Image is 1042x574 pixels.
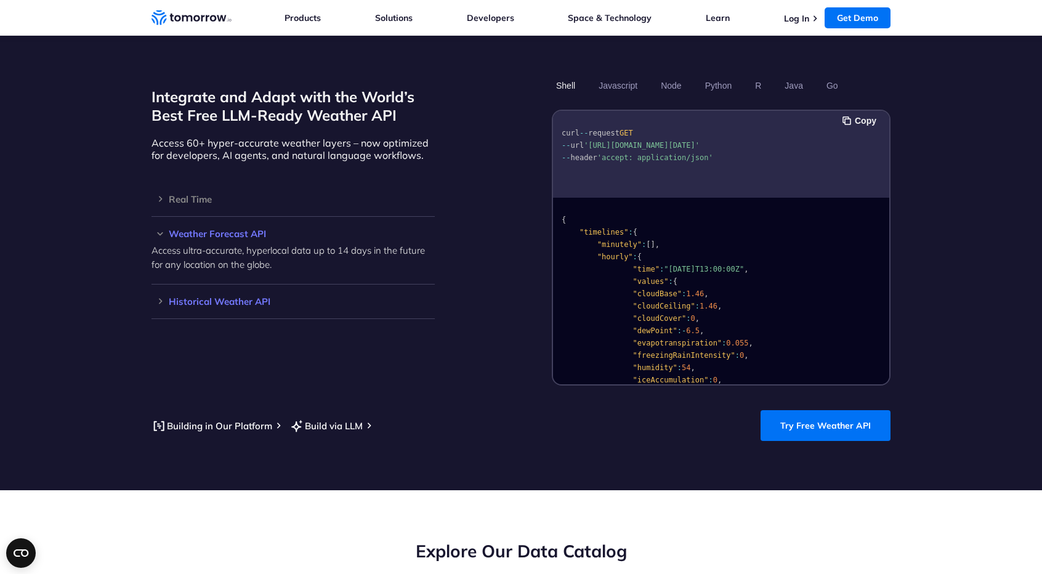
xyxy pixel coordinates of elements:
[708,376,713,384] span: :
[633,326,677,335] span: "dewPoint"
[633,253,637,261] span: :
[744,351,748,360] span: ,
[552,75,580,96] button: Shell
[656,75,685,96] button: Node
[744,265,748,273] span: ,
[594,75,642,96] button: Javascript
[151,87,435,124] h2: Integrate and Adapt with the World’s Best Free LLM-Ready Weather API
[646,240,650,249] span: [
[151,243,435,272] p: Access ultra-accurate, hyperlocal data up to 14 days in the future for any location on the globe.
[151,229,435,238] h3: Weather Forecast API
[686,314,690,323] span: :
[633,289,682,298] span: "cloudBase"
[580,228,628,236] span: "timelines"
[637,253,642,261] span: {
[642,240,646,249] span: :
[700,302,717,310] span: 1.46
[597,253,633,261] span: "hourly"
[726,339,748,347] span: 0.055
[713,376,717,384] span: 0
[842,114,880,127] button: Copy
[580,129,588,137] span: --
[633,277,669,286] span: "values"
[673,277,677,286] span: {
[677,326,682,335] span: :
[686,326,700,335] span: 6.5
[628,228,632,236] span: :
[748,339,753,347] span: ,
[740,351,744,360] span: 0
[562,129,580,137] span: curl
[682,363,690,372] span: 54
[664,265,744,273] span: "[DATE]T13:00:00Z"
[651,240,655,249] span: ]
[151,297,435,306] h3: Historical Weather API
[633,376,709,384] span: "iceAccumulation"
[633,314,687,323] span: "cloudCover"
[722,339,726,347] span: :
[289,418,363,434] a: Build via LLM
[151,195,435,204] h3: Real Time
[375,12,413,23] a: Solutions
[780,75,807,96] button: Java
[717,376,722,384] span: ,
[597,153,713,162] span: 'accept: application/json'
[151,540,891,563] h2: Explore Our Data Catalog
[784,13,809,24] a: Log In
[717,302,722,310] span: ,
[822,75,842,96] button: Go
[695,302,700,310] span: :
[751,75,765,96] button: R
[691,314,695,323] span: 0
[570,141,584,150] span: url
[695,314,700,323] span: ,
[562,216,566,224] span: {
[700,326,704,335] span: ,
[467,12,514,23] a: Developers
[285,12,321,23] a: Products
[633,302,695,310] span: "cloudCeiling"
[706,12,730,23] a: Learn
[633,228,637,236] span: {
[660,265,664,273] span: :
[597,240,642,249] span: "minutely"
[761,410,891,441] a: Try Free Weather API
[570,153,597,162] span: header
[655,240,660,249] span: ,
[562,153,570,162] span: --
[682,326,686,335] span: -
[633,265,660,273] span: "time"
[677,363,682,372] span: :
[633,339,722,347] span: "evapotranspiration"
[633,363,677,372] span: "humidity"
[686,289,704,298] span: 1.46
[6,538,36,568] button: Open CMP widget
[151,9,232,27] a: Home link
[668,277,672,286] span: :
[562,141,570,150] span: --
[633,351,735,360] span: "freezingRainIntensity"
[584,141,700,150] span: '[URL][DOMAIN_NAME][DATE]'
[568,12,652,23] a: Space & Technology
[701,75,737,96] button: Python
[151,137,435,161] p: Access 60+ hyper-accurate weather layers – now optimized for developers, AI agents, and natural l...
[691,363,695,372] span: ,
[704,289,708,298] span: ,
[825,7,891,28] a: Get Demo
[588,129,620,137] span: request
[735,351,740,360] span: :
[620,129,633,137] span: GET
[682,289,686,298] span: :
[151,418,272,434] a: Building in Our Platform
